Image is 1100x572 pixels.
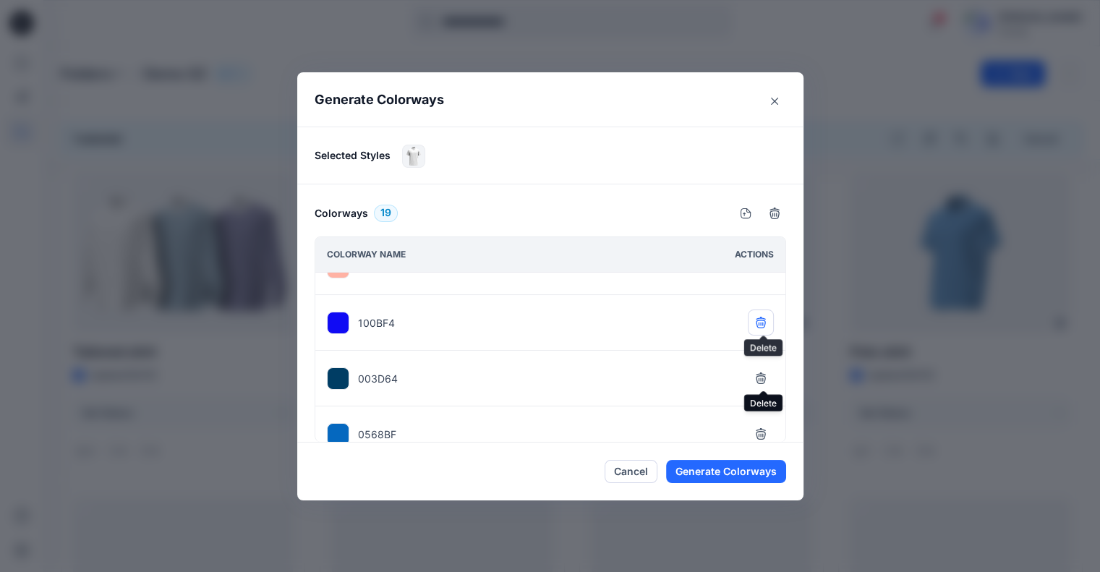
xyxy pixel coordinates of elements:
span: 19 [380,205,391,222]
img: Polo shirt_001 [403,145,425,167]
p: 0568BF [358,427,396,442]
p: 003D64 [358,371,398,386]
header: Generate Colorways [297,72,803,127]
p: Colorway name [327,247,406,262]
p: Selected Styles [315,148,391,163]
p: Actions [735,247,774,262]
button: Cancel [605,460,657,483]
button: Generate Colorways [666,460,786,483]
h6: Colorways [315,205,368,222]
button: Close [763,90,786,113]
p: 100BF4 [358,315,395,330]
